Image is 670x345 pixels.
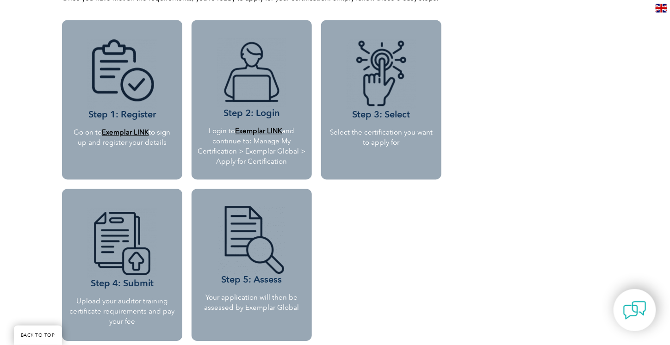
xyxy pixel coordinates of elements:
h3: Step 5: Assess [195,204,309,285]
p: Login to and continue to: Manage My Certification > Exemplar Global > Apply for Certification [197,126,306,166]
p: Upload your auditor training certificate requirements and pay your fee [69,296,175,327]
img: contact-chat.png [623,299,646,322]
h3: Step 2: Login [197,38,306,119]
h3: Step 4: Submit [69,208,175,289]
p: Go on to to sign up and register your details [69,127,175,148]
a: BACK TO TOP [14,326,62,345]
h3: Step 3: Select [328,39,434,120]
p: Select the certification you want to apply for [328,127,434,148]
h3: Step 1: Register [69,39,175,120]
p: Your application will then be assessed by Exemplar Global [195,292,309,313]
a: Exemplar LINK [235,127,282,135]
img: en [656,4,667,12]
a: Exemplar LINK [102,128,149,136]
